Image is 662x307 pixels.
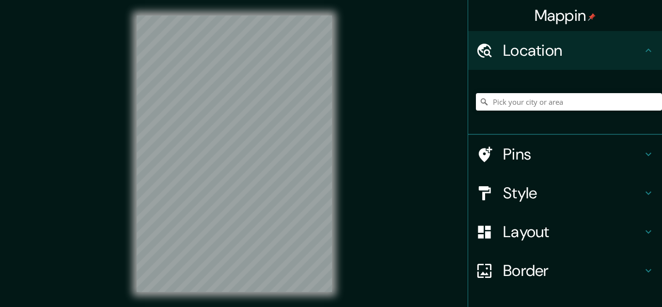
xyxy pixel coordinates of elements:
[468,174,662,212] div: Style
[468,212,662,251] div: Layout
[503,183,643,203] h4: Style
[588,13,596,21] img: pin-icon.png
[503,145,643,164] h4: Pins
[476,93,662,111] input: Pick your city or area
[503,222,643,242] h4: Layout
[468,251,662,290] div: Border
[468,31,662,70] div: Location
[503,41,643,60] h4: Location
[137,16,332,292] canvas: Map
[503,261,643,280] h4: Border
[535,6,596,25] h4: Mappin
[468,135,662,174] div: Pins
